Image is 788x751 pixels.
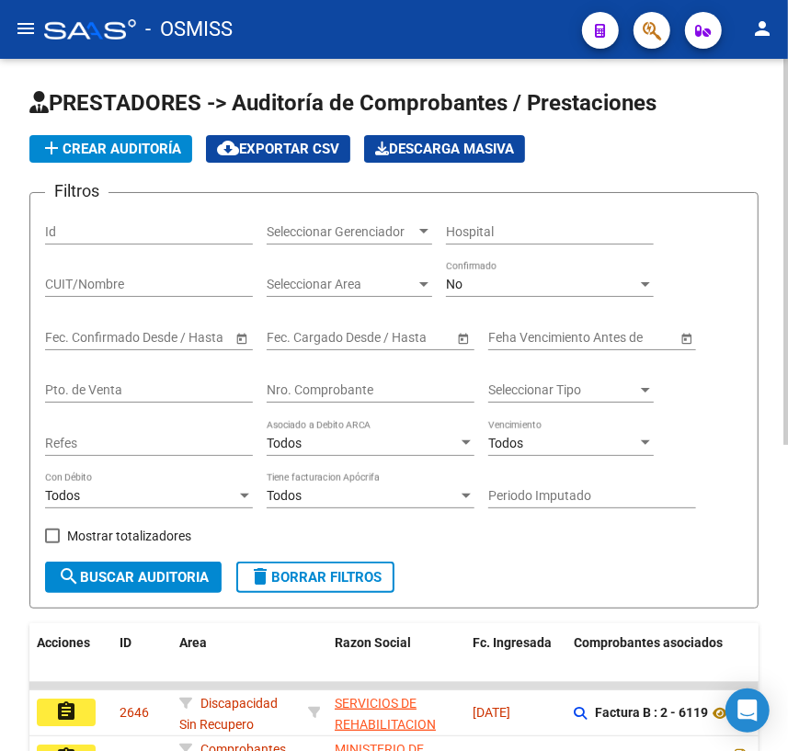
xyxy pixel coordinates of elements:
[488,436,523,450] span: Todos
[55,700,77,723] mat-icon: assignment
[349,330,440,346] input: Fecha fin
[45,178,108,204] h3: Filtros
[751,17,773,40] mat-icon: person
[473,635,552,650] span: Fc. Ingresada
[267,330,334,346] input: Fecha inicio
[335,693,458,732] div: - 30714134368
[29,90,657,116] span: PRESTADORES -> Auditoría de Comprobantes / Prestaciones
[217,141,339,157] span: Exportar CSV
[465,623,566,704] datatable-header-cell: Fc. Ingresada
[120,705,149,720] span: 2646
[45,562,222,593] button: Buscar Auditoria
[364,135,525,163] button: Descarga Masiva
[40,137,63,159] mat-icon: add
[267,436,302,450] span: Todos
[45,330,112,346] input: Fecha inicio
[446,277,463,291] span: No
[206,135,350,163] button: Exportar CSV
[249,569,382,586] span: Borrar Filtros
[58,569,209,586] span: Buscar Auditoria
[595,706,708,721] strong: Factura B : 2 - 6119
[267,224,416,240] span: Seleccionar Gerenciador
[67,525,191,547] span: Mostrar totalizadores
[179,635,207,650] span: Area
[364,135,525,163] app-download-masive: Descarga masiva de comprobantes (adjuntos)
[375,141,514,157] span: Descarga Masiva
[725,688,770,733] div: Open Intercom Messenger
[112,623,172,704] datatable-header-cell: ID
[473,705,510,720] span: [DATE]
[172,623,301,704] datatable-header-cell: Area
[327,623,465,704] datatable-header-cell: Razon Social
[249,565,271,587] mat-icon: delete
[58,565,80,587] mat-icon: search
[145,9,233,50] span: - OSMISS
[488,382,637,398] span: Seleccionar Tipo
[120,635,131,650] span: ID
[29,135,192,163] button: Crear Auditoría
[15,17,37,40] mat-icon: menu
[267,277,416,292] span: Seleccionar Area
[40,141,181,157] span: Crear Auditoría
[677,328,696,347] button: Open calendar
[128,330,218,346] input: Fecha fin
[179,696,278,732] span: Discapacidad Sin Recupero
[267,488,302,503] span: Todos
[232,328,251,347] button: Open calendar
[45,488,80,503] span: Todos
[37,635,90,650] span: Acciones
[453,328,473,347] button: Open calendar
[217,137,239,159] mat-icon: cloud_download
[236,562,394,593] button: Borrar Filtros
[335,635,411,650] span: Razon Social
[574,635,723,650] span: Comprobantes asociados
[29,623,112,704] datatable-header-cell: Acciones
